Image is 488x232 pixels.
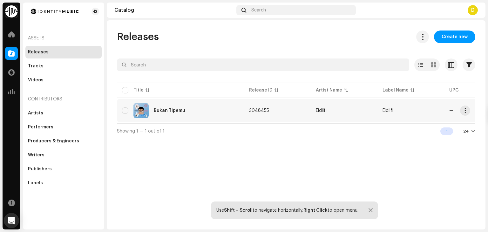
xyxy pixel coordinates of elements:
[303,208,328,213] strong: Right Click
[25,31,102,46] re-a-nav-header: Assets
[4,213,19,228] div: Open Intercom Messenger
[28,78,44,83] div: Videos
[154,108,185,113] div: Bukan Tipemu
[463,129,469,134] div: 24
[28,111,43,116] div: Artists
[383,108,393,113] span: Eidilfi
[133,103,149,118] img: 86c1a1bf-e6fa-492a-8c15-f8cbddc55a4f
[383,87,409,93] div: Label Name
[133,87,144,93] div: Title
[28,50,49,55] div: Releases
[249,108,269,113] span: 3048455
[25,74,102,86] re-m-nav-item: Videos
[440,127,453,135] div: 1
[216,208,358,213] div: Use to navigate horizontally, to open menu.
[114,8,234,13] div: Catalog
[249,87,273,93] div: Release ID
[25,92,102,107] re-a-nav-header: Contributors
[28,181,43,186] div: Labels
[25,107,102,119] re-m-nav-item: Artists
[25,60,102,72] re-m-nav-item: Tracks
[251,8,266,13] span: Search
[316,108,372,113] span: Eidilfi
[25,135,102,147] re-m-nav-item: Producers & Engineers
[117,31,159,43] span: Releases
[5,5,18,18] img: 0f74c21f-6d1c-4dbc-9196-dbddad53419e
[25,149,102,161] re-m-nav-item: Writers
[25,177,102,189] re-m-nav-item: Labels
[468,5,478,15] div: D
[28,64,44,69] div: Tracks
[28,125,53,130] div: Performers
[25,121,102,133] re-m-nav-item: Performers
[449,108,453,113] span: —
[224,208,253,213] strong: Shift + Scroll
[25,46,102,58] re-m-nav-item: Releases
[117,58,409,71] input: Search
[434,31,475,43] button: Create new
[28,153,44,158] div: Writers
[316,108,327,113] div: Eidilfi
[117,129,165,133] span: Showing 1 — 1 out of 1
[442,31,468,43] span: Create new
[28,139,79,144] div: Producers & Engineers
[25,163,102,175] re-m-nav-item: Publishers
[28,167,52,172] div: Publishers
[316,87,342,93] div: Artist Name
[28,8,81,15] img: 185c913a-8839-411b-a7b9-bf647bcb215e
